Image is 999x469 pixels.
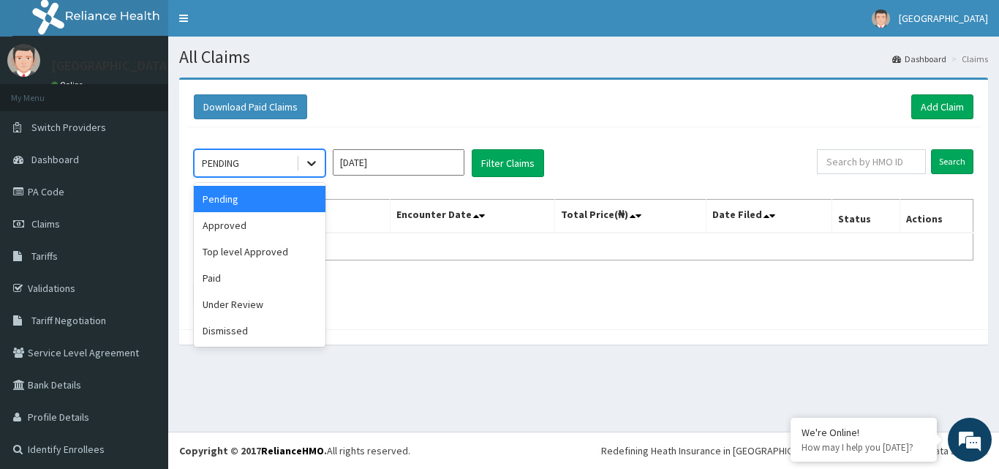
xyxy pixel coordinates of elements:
img: User Image [7,44,40,77]
div: Pending [194,186,325,212]
div: Approved [194,212,325,239]
input: Search [931,149,973,174]
span: Tariffs [31,249,58,263]
div: Paid [194,265,325,291]
a: Online [51,80,86,90]
span: Tariff Negotiation [31,314,106,327]
th: Date Filed [706,200,832,233]
p: [GEOGRAPHIC_DATA] [51,59,172,72]
p: How may I help you today? [802,441,926,454]
span: Switch Providers [31,121,106,134]
div: Redefining Heath Insurance in [GEOGRAPHIC_DATA] using Telemedicine and Data Science! [601,443,988,458]
a: Dashboard [892,53,946,65]
button: Filter Claims [472,149,544,177]
footer: All rights reserved. [168,432,999,469]
th: Actions [900,200,973,233]
input: Search by HMO ID [817,149,926,174]
h1: All Claims [179,48,988,67]
button: Download Paid Claims [194,94,307,119]
img: User Image [872,10,890,28]
div: Dismissed [194,318,325,344]
div: Top level Approved [194,239,325,265]
strong: Copyright © 2017 . [179,444,327,457]
a: Add Claim [911,94,973,119]
span: Dashboard [31,153,79,166]
th: Status [832,200,900,233]
span: [GEOGRAPHIC_DATA] [899,12,988,25]
th: Encounter Date [391,200,554,233]
div: PENDING [202,156,239,170]
th: Total Price(₦) [554,200,706,233]
input: Select Month and Year [333,149,464,176]
span: Claims [31,217,60,230]
li: Claims [948,53,988,65]
div: We're Online! [802,426,926,439]
div: Under Review [194,291,325,318]
a: RelianceHMO [261,444,324,457]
